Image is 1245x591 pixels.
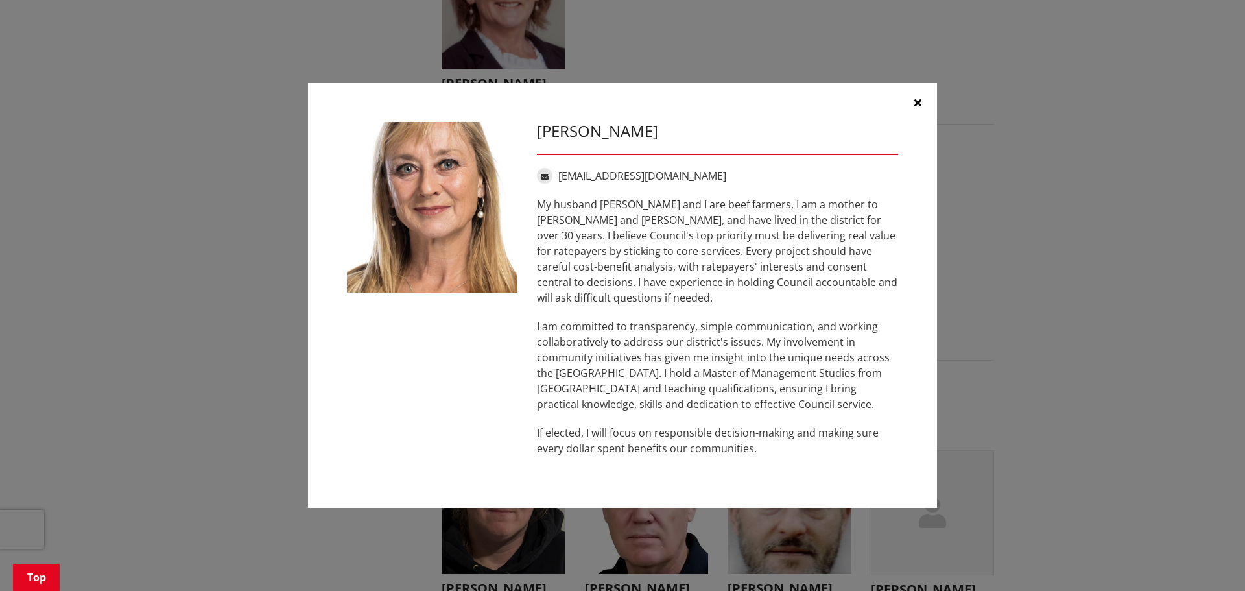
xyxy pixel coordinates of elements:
h3: [PERSON_NAME] [537,122,898,141]
p: My husband [PERSON_NAME] and I are beef farmers, I am a mother to [PERSON_NAME] and [PERSON_NAME]... [537,197,898,306]
a: Top [13,564,60,591]
img: WO-W-WH__LABOYRIE_N__XTjB5 [347,122,517,293]
iframe: Messenger Launcher [1185,537,1232,583]
p: If elected, I will focus on responsible decision-making and making sure every dollar spent benefi... [537,425,898,456]
a: [EMAIL_ADDRESS][DOMAIN_NAME] [558,169,726,183]
p: I am committed to transparency, simple communication, and working collaboratively to address our ... [537,319,898,412]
